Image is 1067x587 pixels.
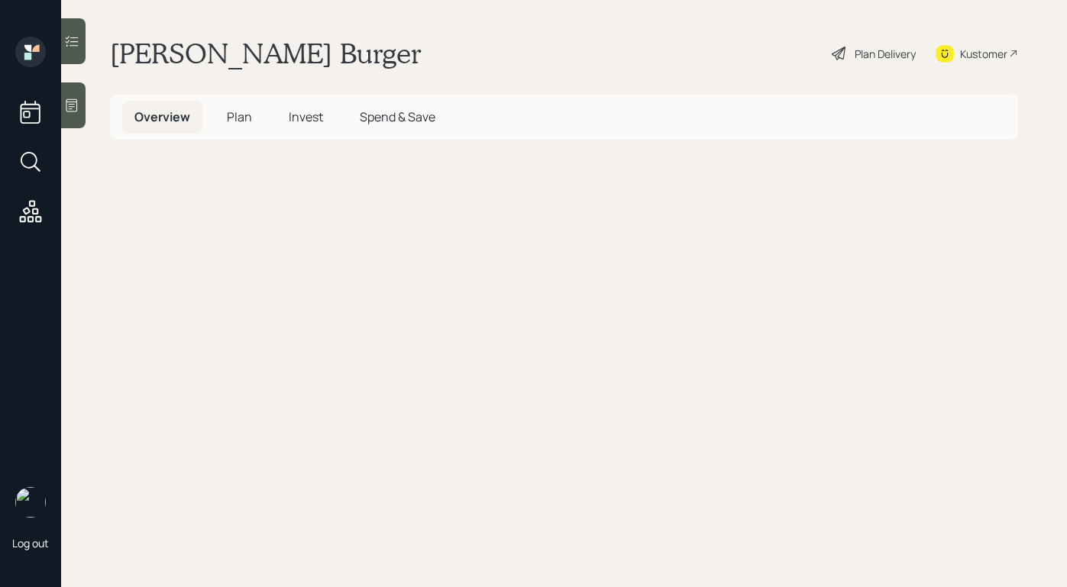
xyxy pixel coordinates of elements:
[110,37,422,70] h1: [PERSON_NAME] Burger
[855,46,916,62] div: Plan Delivery
[960,46,1007,62] div: Kustomer
[289,108,323,125] span: Invest
[360,108,435,125] span: Spend & Save
[12,536,49,550] div: Log out
[134,108,190,125] span: Overview
[15,487,46,518] img: aleksandra-headshot.png
[227,108,252,125] span: Plan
